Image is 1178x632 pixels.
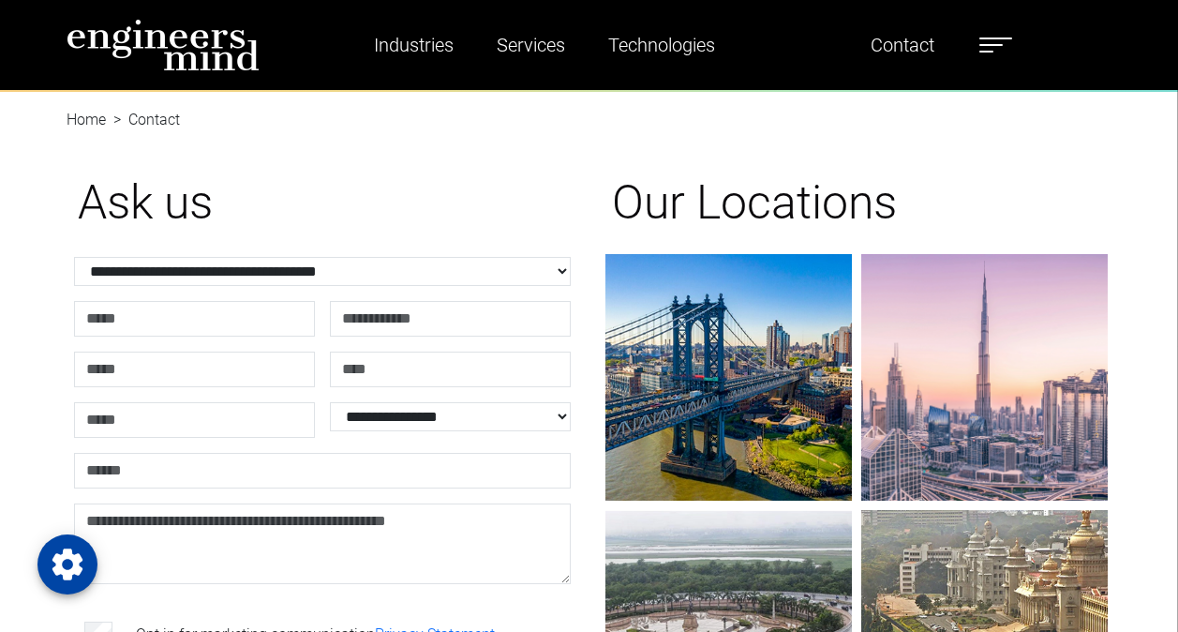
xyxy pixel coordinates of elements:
[612,174,1101,231] h1: Our Locations
[366,23,461,67] a: Industries
[67,19,260,71] img: logo
[601,23,723,67] a: Technologies
[67,90,1112,113] nav: breadcrumb
[67,111,106,128] a: Home
[861,254,1108,501] img: gif
[78,174,567,231] h1: Ask us
[106,109,180,131] li: Contact
[489,23,573,67] a: Services
[605,254,852,501] img: gif
[863,23,942,67] a: Contact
